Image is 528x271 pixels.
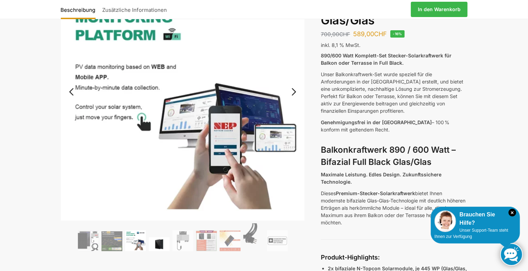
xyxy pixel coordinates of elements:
[172,230,193,251] img: Balkonkraftwerk 890/600 Watt bificial Glas/Glas – Bild 5
[321,119,449,133] span: – 100 % konform mit geltendem Recht.
[125,230,146,251] img: Balkonkraftwerk 890/600 Watt bificial Glas/Glas – Bild 3
[99,1,171,18] a: Zusätzliche Informationen
[61,1,99,18] a: Beschreibung
[243,223,264,251] img: Anschlusskabel-3meter_schweizer-stecker
[321,42,360,48] span: inkl. 8,1 % MwSt.
[101,231,122,251] img: Balkonkraftwerk 890/600 Watt bificial Glas/Glas – Bild 2
[196,230,217,251] img: Bificial im Vergleich zu billig Modulen
[78,230,99,251] img: Bificiales Hochleistungsmodul
[321,172,441,185] strong: Maximale Leistung. Edles Design. Zukunftssichere Technologie.
[321,71,467,114] p: Unser Balkonkraftwerk-Set wurde speziell für die Anforderungen in der [GEOGRAPHIC_DATA] erstellt,...
[434,210,516,227] div: Brauchen Sie Hilfe?
[353,30,387,38] bdi: 589,00
[374,30,387,38] span: CHF
[336,190,415,196] strong: Premium-Stecker-Solarkraftwerk
[390,30,405,38] span: -16%
[411,2,468,17] a: In den Warenkorb
[321,31,350,38] bdi: 700,00
[509,209,516,216] i: Schließen
[434,228,508,239] span: Unser Support-Team steht Ihnen zur Verfügung
[267,230,288,251] img: Balkonkraftwerk 890/600 Watt bificial Glas/Glas – Bild 9
[321,119,432,125] span: Genehmigungsfrei in der [GEOGRAPHIC_DATA]
[434,210,456,232] img: Customer service
[149,237,170,251] img: Maysun
[220,230,241,251] img: Bificial 30 % mehr Leistung
[321,145,456,167] strong: Balkonkraftwerk 890 / 600 Watt – Bifazial Full Black Glas/Glas
[339,31,350,38] span: CHF
[321,53,452,66] strong: 890/600 Watt Komplett-Set Stecker-Solarkraftwerk für Balkon oder Terrasse in Full Black.
[321,190,467,226] p: Dieses bietet Ihnen modernste bifaziale Glas-Glas-Technologie mit deutlich höheren Erträgen als h...
[321,254,380,261] strong: Produkt-Highlights:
